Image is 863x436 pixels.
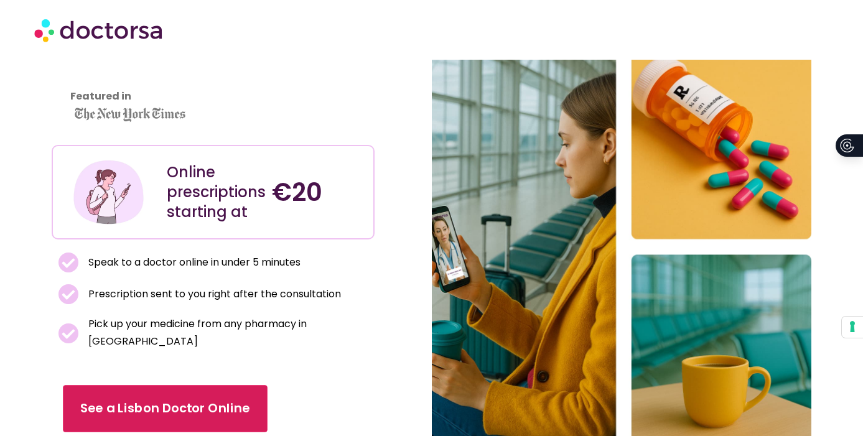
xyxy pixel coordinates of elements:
[58,79,368,94] iframe: Customer reviews powered by Trustpilot
[842,317,863,338] button: Your consent preferences for tracking technologies
[72,155,146,230] img: Illustration depicting a young woman in a casual outfit, engaged with her smartphone. She has a p...
[58,64,245,79] iframe: Customer reviews powered by Trustpilot
[85,285,341,303] span: Prescription sent to you right after the consultation
[272,177,364,207] h4: €20
[63,385,268,432] a: See a Lisbon Doctor Online
[70,89,131,103] strong: Featured in
[80,399,250,417] span: See a Lisbon Doctor Online
[85,254,301,271] span: Speak to a doctor online in under 5 minutes
[167,162,259,222] div: Online prescriptions starting at
[85,315,368,350] span: Pick up your medicine from any pharmacy in [GEOGRAPHIC_DATA]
